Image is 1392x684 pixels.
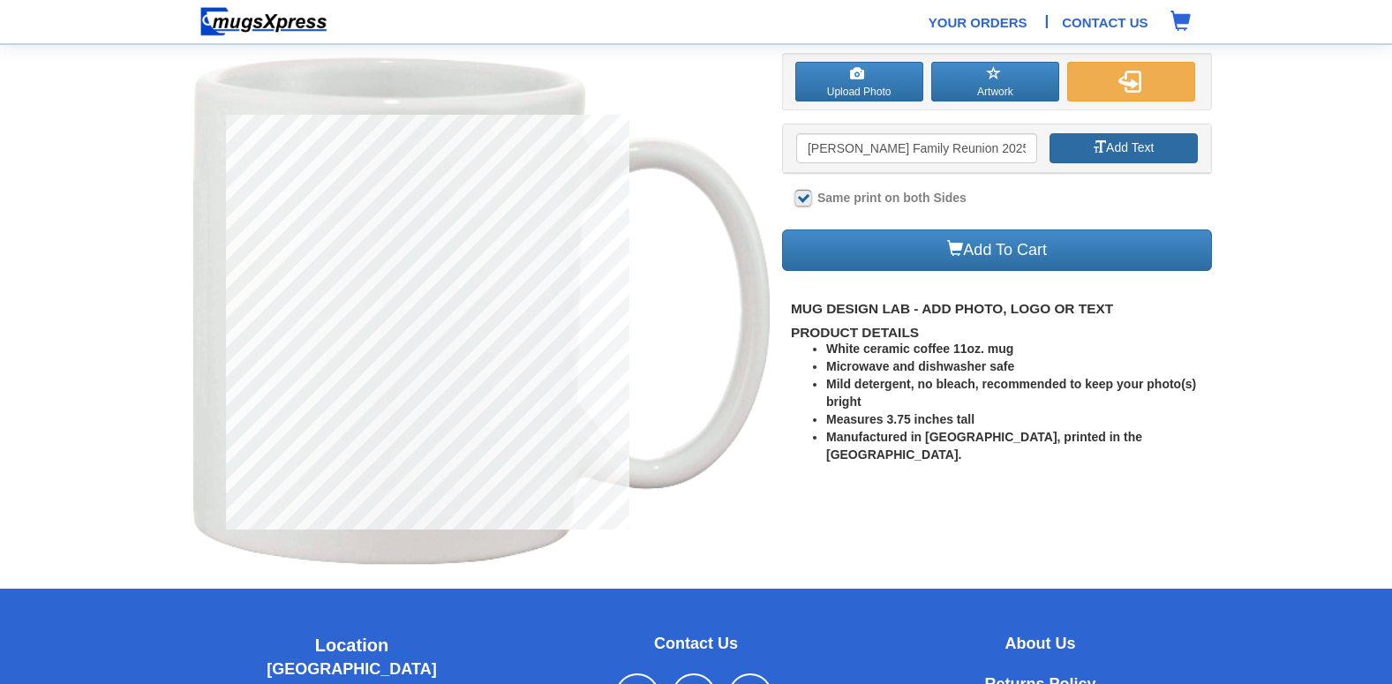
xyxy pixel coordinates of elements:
b: Contact Us [654,635,738,652]
b: Same print on both Sides [817,191,967,205]
b: Location [315,635,388,655]
b: About Us [1004,635,1075,652]
h2: Product Details [791,326,1213,341]
b: Mild detergent, no bleach, recommended to keep your photo(s) bright [826,377,1196,409]
a: About Us [1004,637,1075,651]
a: Contact Us [654,637,738,651]
b: White ceramic coffee 11oz. mug [826,342,1013,356]
b: Measures 3.75 inches tall [826,412,974,426]
a: Add To Cart [782,229,1213,271]
button: Add Text [1050,133,1199,163]
input: Enter Text [796,133,1037,163]
label: Upload Photo [795,62,923,101]
b: Microwave and dishwasher safe [826,359,1014,373]
button: Artwork [931,62,1059,101]
b: Manufactured in [GEOGRAPHIC_DATA], printed in the [GEOGRAPHIC_DATA]. [826,430,1142,462]
h1: Mug Design Lab - Add photo, logo or Text [791,302,1213,317]
a: Your Orders [929,13,1027,32]
a: Contact Us [1062,13,1147,32]
img: Awhite.gif [193,53,770,571]
a: Home [193,13,335,27]
span: | [1045,11,1050,32]
img: mugsexpress logo [199,6,328,37]
img: flipw.png [1118,71,1140,93]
